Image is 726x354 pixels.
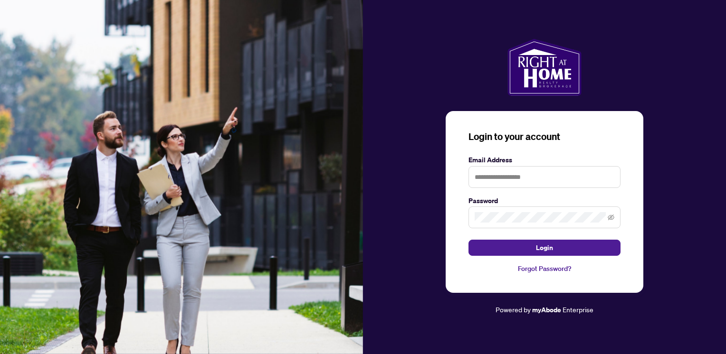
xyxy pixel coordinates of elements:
span: Login [536,240,553,255]
label: Password [468,196,621,206]
label: Email Address [468,155,621,165]
a: Forgot Password? [468,263,621,274]
span: Powered by [496,305,531,314]
h3: Login to your account [468,130,621,143]
button: Login [468,240,621,256]
span: Enterprise [563,305,593,314]
a: myAbode [532,305,561,315]
img: ma-logo [507,39,581,96]
span: eye-invisible [608,214,614,221]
